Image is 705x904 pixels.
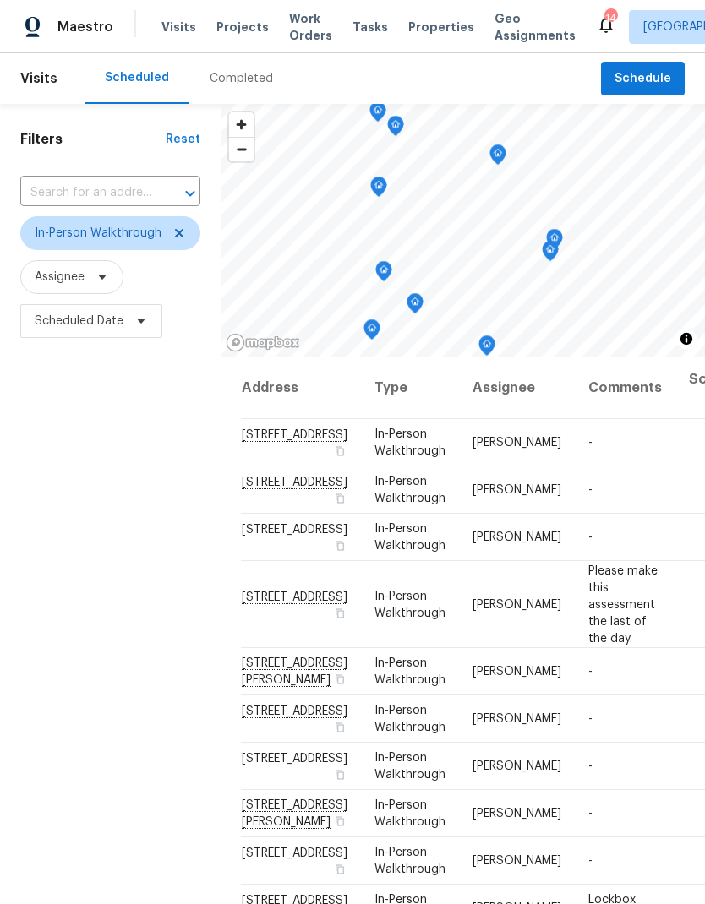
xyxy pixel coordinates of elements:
div: Map marker [375,261,392,287]
span: - [588,713,593,725]
span: In-Person Walkthrough [374,590,445,618]
span: Work Orders [289,10,332,44]
span: In-Person Walkthrough [374,523,445,552]
span: - [588,484,593,496]
span: Geo Assignments [495,10,576,44]
span: [PERSON_NAME] [473,598,561,610]
span: Projects [216,19,269,35]
span: Visits [161,19,196,35]
div: 14 [604,10,616,27]
span: In-Person Walkthrough [374,847,445,875]
span: Tasks [352,21,388,33]
button: Copy Address [332,605,347,620]
input: Search for an address... [20,180,153,206]
button: Schedule [601,62,685,96]
span: [PERSON_NAME] [473,760,561,772]
button: Toggle attribution [676,329,697,349]
span: Schedule [615,68,671,90]
div: Map marker [478,335,495,362]
div: Map marker [542,241,559,267]
span: - [588,531,593,543]
span: Assignee [35,269,85,286]
button: Copy Address [332,672,347,687]
span: Zoom out [229,138,254,161]
div: Scheduled [105,69,169,86]
div: Reset [166,131,200,148]
div: Map marker [489,144,506,171]
th: Type [361,357,459,419]
span: [STREET_ADDRESS] [242,847,347,859]
button: Zoom in [229,112,254,137]
span: - [588,760,593,772]
span: In-Person Walkthrough [35,225,161,242]
div: Map marker [546,229,563,255]
span: [PERSON_NAME] [473,666,561,678]
div: Map marker [369,101,386,128]
a: Mapbox homepage [226,333,300,352]
h1: Filters [20,131,166,148]
div: Map marker [387,116,404,142]
span: In-Person Walkthrough [374,705,445,733]
button: Copy Address [332,538,347,553]
th: Comments [575,357,675,419]
span: - [588,855,593,867]
button: Copy Address [332,767,347,782]
span: Toggle attribution [681,329,691,348]
div: Map marker [363,319,380,346]
span: [PERSON_NAME] [473,484,561,496]
div: Map marker [370,177,387,203]
div: Map marker [407,293,424,319]
span: In-Person Walkthrough [374,657,445,686]
button: Copy Address [332,491,347,506]
span: [PERSON_NAME] [473,531,561,543]
button: Open [178,182,202,205]
span: - [588,808,593,820]
span: Scheduled Date [35,313,123,329]
span: Maestro [57,19,113,35]
div: Completed [210,70,273,87]
span: [PERSON_NAME] [473,855,561,867]
span: [PERSON_NAME] [473,713,561,725]
th: Assignee [459,357,575,419]
span: [PERSON_NAME] [473,437,561,449]
span: Please make this assessment the last of the day. [588,564,658,644]
span: In-Person Walkthrough [374,428,445,457]
span: - [588,666,593,678]
span: - [588,437,593,449]
span: In-Person Walkthrough [374,476,445,504]
span: [PERSON_NAME] [473,808,561,820]
button: Copy Address [332,862,347,877]
span: In-Person Walkthrough [374,799,445,828]
button: Copy Address [332,720,347,735]
button: Zoom out [229,137,254,161]
button: Copy Address [332,444,347,459]
button: Copy Address [332,814,347,829]
span: Properties [408,19,474,35]
span: Visits [20,60,57,97]
th: Address [241,357,361,419]
span: In-Person Walkthrough [374,752,445,781]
